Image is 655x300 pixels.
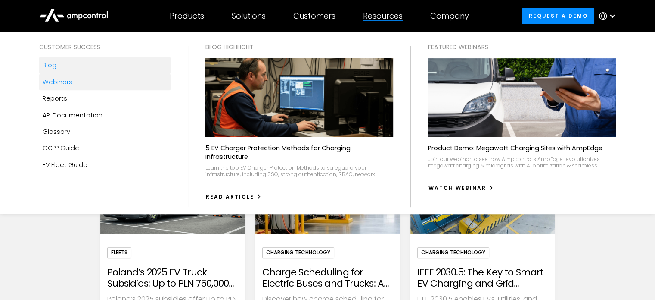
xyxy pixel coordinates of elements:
div: OCPP Guide [43,143,79,153]
div: Blog Highlight [205,42,393,52]
a: Request a demo [522,8,594,24]
a: Webinars [39,74,171,90]
div: Featured webinars [428,42,616,52]
div: Charging Technology [262,247,334,258]
div: Resources [363,11,403,21]
a: API Documentation [39,107,171,123]
a: Glossary [39,123,171,140]
div: Webinars [43,77,72,87]
div: Solutions [232,11,266,21]
div: Learn the top EV Charger Protection Methods to safeguard your infrastructure, including SSO, stro... [205,164,393,178]
div: Read Article [206,193,254,201]
a: Read Article [205,190,262,204]
a: Blog [39,57,171,73]
div: Company [430,11,469,21]
div: Customers [293,11,335,21]
div: Fleets [107,247,131,258]
div: Join our webinar to see how Ampcontrol's AmpEdge revolutionizes megawatt charging & microgrids wi... [428,156,616,169]
div: Products [170,11,204,21]
div: API Documentation [43,111,102,120]
div: Blog [43,60,56,70]
a: watch webinar [428,181,494,195]
h2: Poland’s 2025 EV Truck Subsidies: Up to PLN 750,000 per Vehicle + Full Charging Support [107,267,238,290]
div: Customer success [39,42,171,52]
a: Reports [39,90,171,107]
div: watch webinar [428,184,486,192]
h2: Charge Scheduling for Electric Buses and Trucks: A Critical Tool for Electric Fleet Optimization [262,267,393,290]
div: Reports [43,94,67,103]
a: EV Fleet Guide [39,157,171,173]
div: Charging Technology [417,247,489,258]
div: Glossary [43,127,70,136]
h2: IEEE 2030.5: The Key to Smart EV Charging and Grid Integration [417,267,548,290]
div: EV Fleet Guide [43,160,87,170]
p: 5 EV Charger Protection Methods for Charging Infrastructure [205,144,393,161]
a: OCPP Guide [39,140,171,156]
p: Product Demo: Megawatt Charging Sites with AmpEdge [428,144,602,152]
